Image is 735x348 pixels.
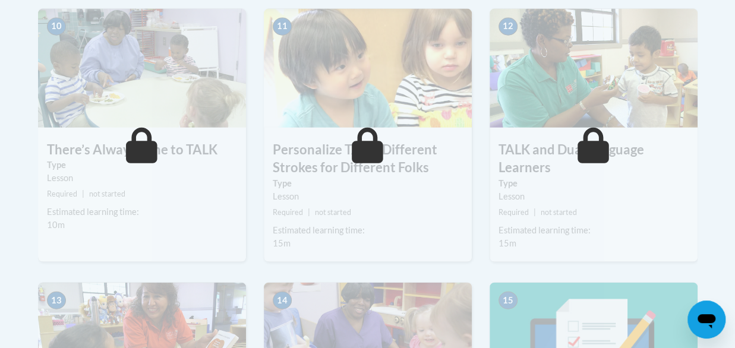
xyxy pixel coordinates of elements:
div: Lesson [47,172,237,185]
span: 11 [273,18,292,36]
div: Estimated learning time: [47,205,237,219]
span: Required [47,189,77,198]
label: Type [47,159,237,172]
span: 14 [273,292,292,309]
img: Course Image [264,9,472,128]
h3: Personalize TALK: Different Strokes for Different Folks [264,141,472,178]
span: 15m [273,238,291,248]
span: 10m [47,220,65,230]
span: 13 [47,292,66,309]
label: Type [273,177,463,190]
img: Course Image [38,9,246,128]
span: 15 [499,292,518,309]
div: Lesson [499,190,689,203]
div: Estimated learning time: [499,224,689,237]
h3: TALK and Dual Language Learners [490,141,698,178]
div: Estimated learning time: [273,224,463,237]
span: Required [273,208,303,217]
label: Type [499,177,689,190]
span: | [308,208,310,217]
iframe: Button to launch messaging window [687,300,725,338]
span: 15m [499,238,516,248]
span: 10 [47,18,66,36]
img: Course Image [490,9,698,128]
span: | [82,189,84,198]
span: not started [541,208,577,217]
span: not started [89,189,125,198]
span: Required [499,208,529,217]
span: not started [315,208,351,217]
span: 12 [499,18,518,36]
div: Lesson [273,190,463,203]
h3: There’s Always Time to TALK [38,141,246,159]
span: | [534,208,536,217]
